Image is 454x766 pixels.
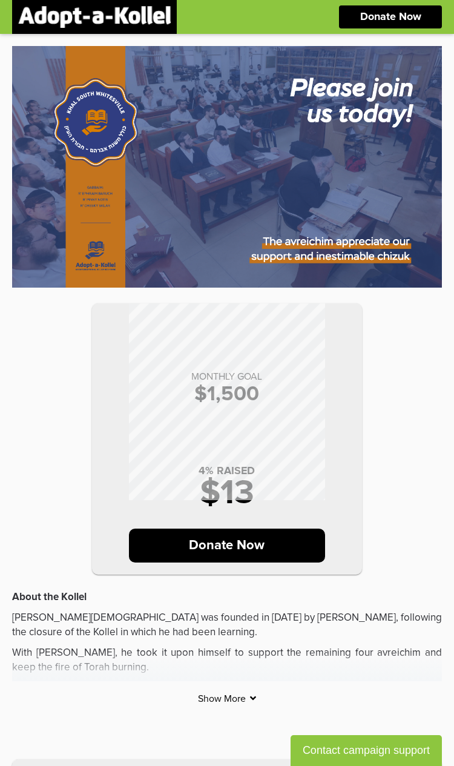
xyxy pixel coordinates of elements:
[12,648,442,673] span: With [PERSON_NAME], he took it upon himself to support the remaining four avreichim and keep the ...
[12,693,442,704] p: Show More
[291,735,442,766] button: Contact campaign support
[18,6,171,28] img: logonobg.png
[12,592,87,603] strong: About the Kollel
[129,529,326,563] p: Donate Now
[12,613,442,638] span: [PERSON_NAME][DEMOGRAPHIC_DATA] was founded in [DATE] by [PERSON_NAME], following the closure of ...
[104,372,350,381] p: MONTHLY GOAL
[104,384,350,404] p: $
[360,12,421,22] p: Donate Now
[12,46,442,288] img: fzG2x0IRse.02jxZnzVDR.jpg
